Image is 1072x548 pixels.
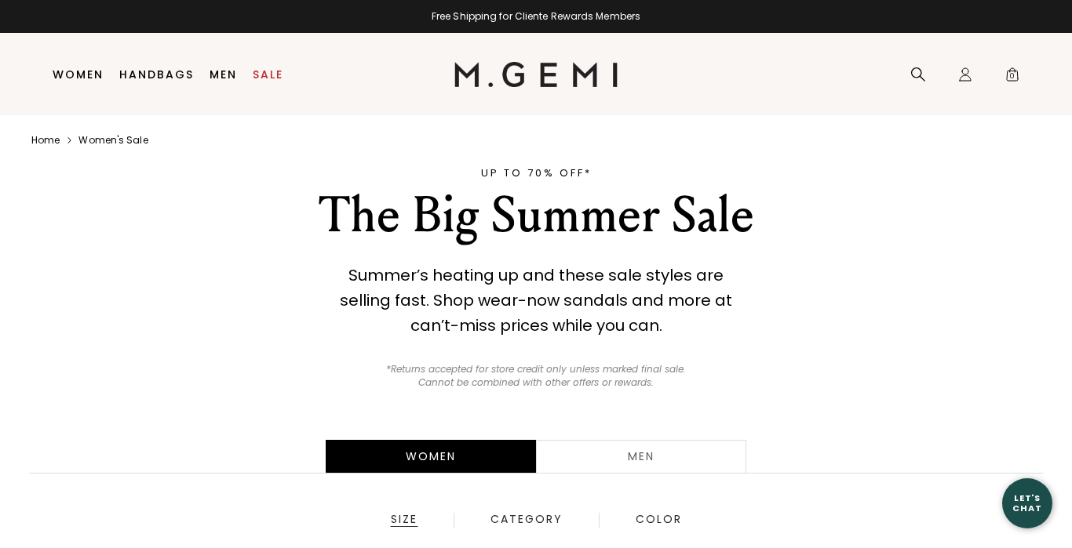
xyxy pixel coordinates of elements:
div: Women [326,440,536,473]
div: The Big Summer Sale [245,187,827,244]
a: Men [536,440,746,473]
div: Category [490,513,563,527]
div: UP TO 70% OFF* [245,165,827,181]
a: Women's sale [78,134,148,147]
div: Size [390,513,418,527]
a: Men [210,68,237,81]
a: Home [31,134,60,147]
p: *Returns accepted for store credit only unless marked final sale. Cannot be combined with other o... [377,363,695,390]
a: Sale [253,68,283,81]
img: M.Gemi [454,62,618,87]
div: Color [635,513,683,527]
a: Women [53,68,104,81]
div: Let's Chat [1002,493,1052,513]
div: Summer’s heating up and these sale styles are selling fast. Shop wear-now sandals and more at can... [324,263,748,338]
a: Handbags [119,68,194,81]
span: 0 [1005,70,1020,85]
